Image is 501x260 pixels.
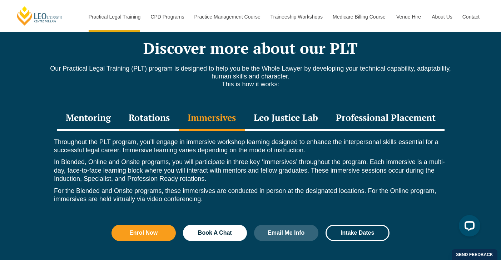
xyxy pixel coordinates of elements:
[145,1,189,32] a: CPD Programs
[426,1,457,32] a: About Us
[265,1,327,32] a: Traineeship Workshops
[129,230,158,236] span: Enrol Now
[47,39,454,57] h2: Discover more about our PLT
[268,230,304,236] span: Email Me Info
[83,1,145,32] a: Practical Legal Training
[179,106,245,131] div: Immersives
[120,106,179,131] div: Rotations
[391,1,426,32] a: Venue Hire
[54,138,447,155] p: Throughout the PLT program, you’ll engage in immersive workshop learning designed to enhance the ...
[453,212,483,242] iframe: LiveChat chat widget
[189,1,265,32] a: Practice Management Course
[327,1,391,32] a: Medicare Billing Course
[54,187,447,204] p: For the Blended and Onsite programs, these immersives are conducted in person at the designated l...
[327,106,445,131] div: Professional Placement
[198,230,232,236] span: Book A Chat
[57,106,120,131] div: Mentoring
[254,225,318,241] a: Email Me Info
[47,65,454,88] p: Our Practical Legal Training (PLT) program is designed to help you be the Whole Lawyer by develop...
[457,1,485,32] a: Contact
[245,106,327,131] div: Leo Justice Lab
[54,158,447,183] p: In Blended, Online and Onsite programs, you will participate in three key ‘Immersives’ throughout...
[183,225,247,241] a: Book A Chat
[111,225,176,241] a: Enrol Now
[341,230,374,236] span: Intake Dates
[326,225,390,241] a: Intake Dates
[16,6,64,26] a: [PERSON_NAME] Centre for Law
